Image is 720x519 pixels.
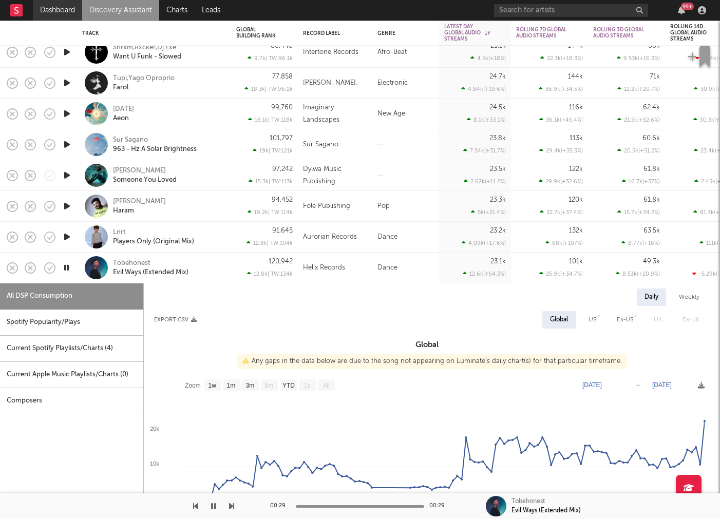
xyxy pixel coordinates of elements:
div: Dylwa Music Publishing [303,163,367,188]
div: 91,645 [272,227,293,234]
div: Latest Day Global Audio Streams [444,24,490,42]
div: Afro-Beat [372,37,439,68]
div: Record Label [303,30,352,36]
text: 1w [209,382,217,389]
a: Someone You Loved [113,176,177,185]
div: 62.4k [643,104,660,111]
div: 15.7k ( +34.2 % ) [617,209,660,216]
h3: Global [144,339,710,351]
div: 61.8k [643,197,660,203]
a: Sur Sagano [113,136,148,145]
div: 15.3k | TW: 113k [236,178,293,185]
div: Sur Sagano [303,139,338,151]
div: Aurorian Records [303,231,357,243]
a: 963 - Hz A Solar Brightness [113,145,197,154]
div: 61.8k [643,166,660,172]
a: Haram [113,206,134,216]
div: 16.7k ( +37 % ) [622,178,660,185]
div: 12.6k ( +54.3 % ) [463,271,506,277]
text: 3m [246,382,255,389]
div: 132k [569,227,583,234]
div: Dance [372,253,439,283]
button: 99+ [678,6,685,14]
a: Tupi,Yago Oproprio [113,74,175,83]
div: 00:29 [270,500,291,512]
div: 49.3k [643,258,660,265]
a: Evil Ways (Extended Mix) [113,268,188,277]
div: US [589,314,596,326]
div: 68k ( +107 % ) [545,240,583,246]
div: 12.8k | TW: 104k [236,240,293,246]
div: 63.5k [643,227,660,234]
a: Players Only (Original Mix) [113,237,194,246]
a: Lnrt [113,228,126,237]
div: 60.6k [642,135,660,142]
div: Daily [637,289,666,306]
div: 122k [569,166,583,172]
div: 00:29 [429,500,450,512]
a: Aeon [113,114,129,123]
div: 4.84k ( +19.6 % ) [461,86,506,92]
div: 21.5k ( +52.6 % ) [617,117,660,123]
div: 120k [569,197,583,203]
div: 23.5k [490,166,506,172]
div: 8.77k ( +16 % ) [621,240,660,246]
text: All [323,382,329,389]
div: 5k ( +21.4 % ) [471,209,506,216]
div: 25.9k ( +34.7 % ) [539,271,583,277]
div: 20.5k ( +51.2 % ) [617,147,660,154]
div: 120,942 [269,258,293,265]
div: Helix Records [303,262,345,274]
div: Weekly [671,289,707,306]
div: 101k [569,258,583,265]
text: Zoom [185,382,201,389]
div: Global [550,314,568,326]
div: 97,242 [272,166,293,172]
div: Want U Funk - Slowed [113,52,181,62]
div: 36.1k ( +45.4 % ) [539,117,583,123]
div: 24.7k [489,73,506,80]
div: Genre [377,30,429,36]
div: 32.7k ( +37.4 % ) [540,209,583,216]
div: 77,858 [272,73,293,80]
div: Tobehonest [511,497,545,506]
div: Fole Publishing [303,200,350,213]
div: 116k [569,104,583,111]
div: 8.53k ( +20.9 % ) [616,271,660,277]
text: 10k [150,460,159,467]
text: → [635,381,641,389]
div: 23.3k [490,197,506,203]
div: 12.8k | TW: 134k [236,271,293,277]
div: Intertone Records [303,46,358,59]
div: Track [82,30,221,36]
a: [PERSON_NAME] [113,166,166,176]
text: 20k [150,426,159,432]
a: [PERSON_NAME] [113,197,166,206]
div: Evil Ways (Extended Mix) [511,506,581,515]
a: Farol [113,83,128,92]
div: 23.2k [490,227,506,234]
div: Imaginary Landscapes [303,102,367,126]
div: 23.1k [490,258,506,265]
a: Shrxm,Rxcker,Dj Exe [113,43,176,52]
div: Electronic [372,68,439,99]
div: Rolling 7D Global Audio Streams [516,27,567,39]
div: 8.1k ( +33.1 % ) [467,117,506,123]
div: [PERSON_NAME]. [303,77,357,89]
div: 29.4k ( +35.3 % ) [539,147,583,154]
div: 12.2k ( +20.7 % ) [617,86,660,92]
div: 7.54k ( +31.7 % ) [463,147,506,154]
div: Global Building Rank [236,27,277,39]
div: 94,452 [272,197,293,203]
div: 101,797 [270,135,293,142]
